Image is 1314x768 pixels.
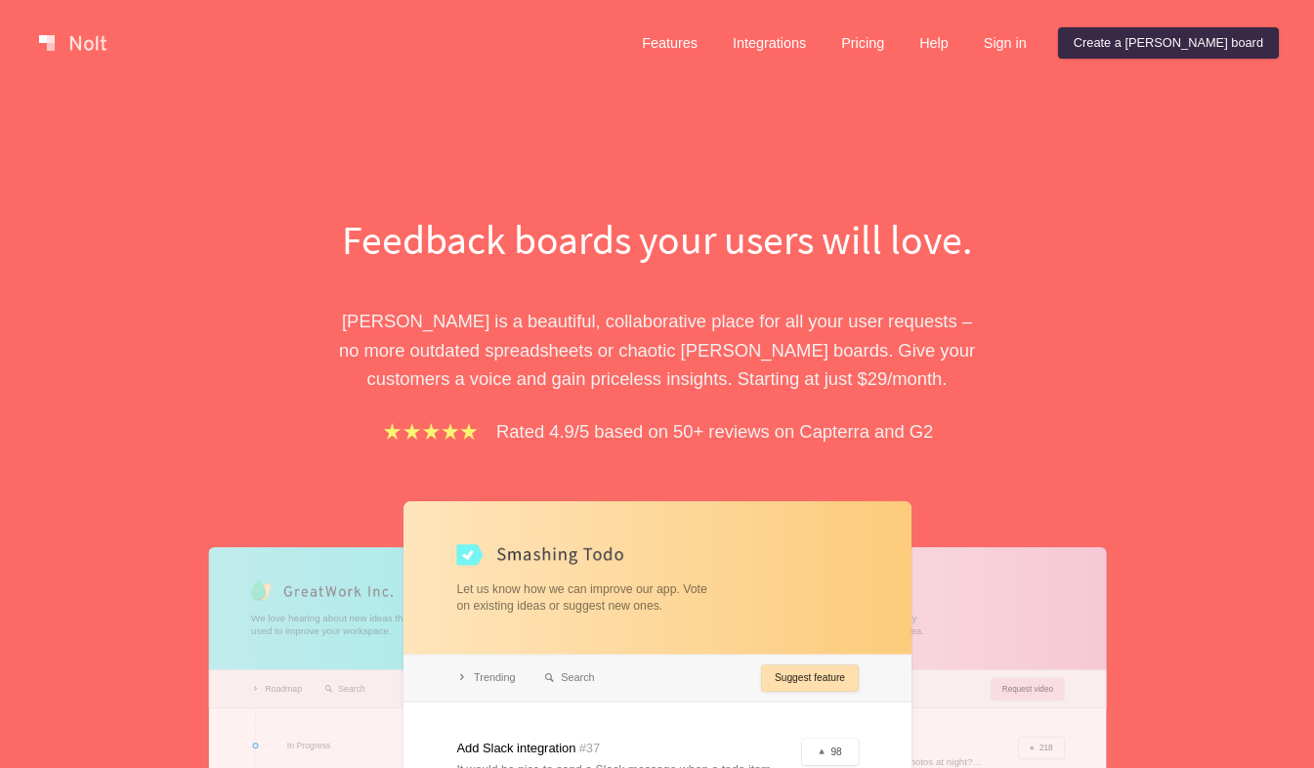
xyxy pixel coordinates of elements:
[826,27,900,59] a: Pricing
[496,417,933,446] p: Rated 4.9/5 based on 50+ reviews on Capterra and G2
[381,420,481,443] img: stars.b067e34983.png
[968,27,1042,59] a: Sign in
[320,307,995,393] p: [PERSON_NAME] is a beautiful, collaborative place for all your user requests – no more outdated s...
[320,211,995,268] h1: Feedback boards your users will love.
[717,27,822,59] a: Integrations
[626,27,713,59] a: Features
[1058,27,1279,59] a: Create a [PERSON_NAME] board
[904,27,964,59] a: Help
